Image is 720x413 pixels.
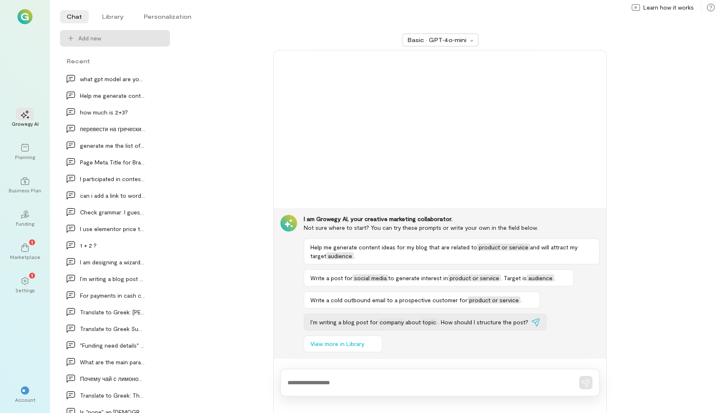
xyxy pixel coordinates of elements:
div: Planning [15,154,35,160]
span: 1 [31,271,33,279]
div: Translate to Greek: [PERSON_NAME] Court Administrative Com… [80,308,145,316]
span: . How should I structure the post? [438,318,528,326]
button: Help me generate content ideas for my blog that are related toproduct or serviceand will attract ... [304,239,600,264]
span: Help me generate content ideas for my blog that are related to [310,244,477,251]
span: . Target is [501,274,527,281]
span: . [520,296,522,304]
span: to generate interest in [388,274,448,281]
div: I’m writing a blog post for company about topic.… [80,274,145,283]
div: 1 + 2 ? [80,241,145,250]
a: Business Plan [10,170,40,200]
div: can i add a link to wordpress wpforms checkbox fi… [80,191,145,200]
span: Learn how it works [643,3,694,12]
li: Chat [60,10,89,23]
div: Settings [15,287,35,294]
div: Growegy AI [12,120,39,127]
span: . [554,274,555,281]
span: social media [352,274,388,281]
span: audience [527,274,554,281]
div: Recent [60,57,170,65]
div: how much is 2+3? [80,108,145,117]
span: Write a cold outbound email to a prospective customer for [310,296,467,304]
span: Write a post for [310,274,352,281]
a: Planning [10,137,40,167]
div: generate me the list of 35 top countries by size [80,141,145,150]
div: I participated in contest on codeforces, the cont… [80,174,145,183]
li: Personalization [137,10,198,23]
span: topic [421,318,438,326]
span: product or service [477,244,530,251]
span: audience [326,252,354,259]
div: I am Growegy AI, your creative marketing collaborator. [304,215,600,223]
span: 1 [31,238,33,246]
div: Page Meta Title for Brand [80,158,145,167]
a: Funding [10,204,40,234]
div: Account [15,396,35,403]
button: Write a post forsocial mediato generate interest inproduct or service. Target isaudience. [304,269,574,286]
div: what gpt model are you? [80,75,145,83]
span: . [354,252,355,259]
div: Business Plan [9,187,41,194]
a: Settings [10,270,40,300]
div: Funding [16,220,34,227]
span: company [378,318,405,326]
div: I am designing a wizard that helps the new user t… [80,258,145,266]
span: Add new [78,34,163,42]
span: product or service [467,296,520,304]
div: Basic · GPT‑4o‑mini [407,36,467,44]
span: View more in Library [310,340,364,348]
button: View more in Library [304,336,382,352]
button: Write a cold outbound email to a prospective customer forproduct or service. [304,291,540,309]
span: I’m writing a blog post for [310,318,378,326]
div: Почему чай с лимоном вкуснее? [80,374,145,383]
li: Library [95,10,130,23]
div: Marketplace [10,254,40,260]
div: For payments in cash contact [PERSON_NAME] at [GEOGRAPHIC_DATA]… [80,291,145,300]
span: about [405,318,421,326]
div: Not sure where to start? You can try these prompts or write your own in the field below. [304,223,600,232]
div: Translate to Greek Subject: Offer for fixing the… [80,324,145,333]
a: Growegy AI [10,104,40,134]
div: "Funding need details" or "Funding needs details"? [80,341,145,350]
div: What are the main parameters when describing the… [80,358,145,366]
span: product or service [448,274,501,281]
a: Marketplace [10,237,40,267]
button: I’m writing a blog post forcompanyabouttopic. How should I structure the post? [304,313,547,331]
div: Help me generate content ideas for my blog that a… [80,91,145,100]
div: перевести на греческий и английский и : При расс… [80,124,145,133]
div: Translate to Greek: The external lift door clos… [80,391,145,400]
div: I use elementor price table, can I get the plan s… [80,224,145,233]
div: Check grammar: I guess I have some relevant exper… [80,208,145,216]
